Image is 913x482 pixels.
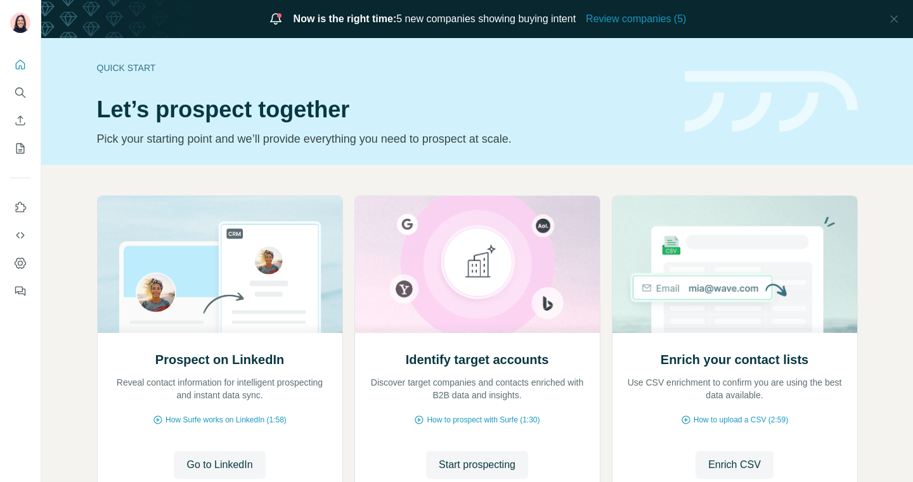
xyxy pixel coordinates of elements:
button: Quick start [10,53,30,76]
p: Discover target companies and contacts enriched with B2B data and insights. [368,376,587,401]
span: Go to LinkedIn [186,457,252,472]
button: Review companies (5) [586,11,686,27]
button: Search [10,81,30,104]
img: banner [685,71,858,133]
span: How Surfe works on LinkedIn (1:58) [165,414,287,426]
img: Enrich your contact lists [612,196,858,333]
span: Enrich CSV [708,457,761,472]
p: Pick your starting point and we’ll provide everything you need to prospect at scale. [97,130,670,148]
h2: Prospect on LinkedIn [155,351,284,368]
button: Enrich CSV [696,451,774,479]
p: Reveal contact information for intelligent prospecting and instant data sync. [110,376,330,401]
button: Feedback [10,280,30,303]
span: Now is the right time: [294,13,397,24]
span: Start prospecting [439,457,515,472]
button: Use Surfe API [10,224,30,247]
button: Enrich CSV [10,109,30,132]
h2: Enrich your contact lists [661,351,808,368]
button: Use Surfe on LinkedIn [10,196,30,219]
p: Use CSV enrichment to confirm you are using the best data available. [625,376,845,401]
button: Dashboard [10,252,30,275]
img: Avatar [10,13,30,33]
button: Go to LinkedIn [174,451,265,479]
img: Identify target accounts [354,196,600,333]
button: Start prospecting [426,451,528,479]
div: Quick start [97,62,670,74]
button: My lists [10,137,30,160]
span: How to prospect with Surfe (1:30) [427,414,540,426]
span: How to upload a CSV (2:59) [694,414,788,426]
h2: Identify target accounts [406,351,549,368]
span: 5 new companies showing buying intent [294,11,576,27]
img: Prospect on LinkedIn [97,196,343,333]
h1: Let’s prospect together [97,97,670,122]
